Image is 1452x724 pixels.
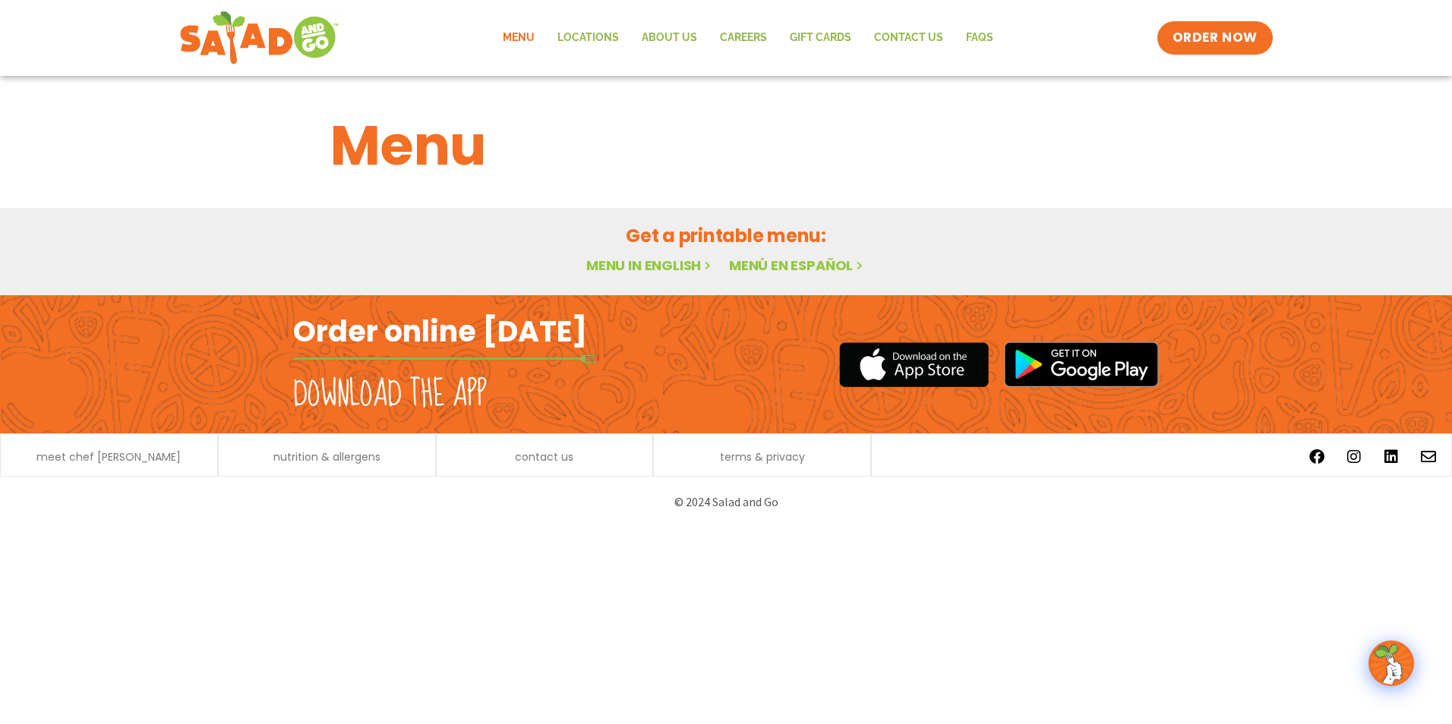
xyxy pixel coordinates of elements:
[491,20,546,55] a: Menu
[293,313,587,350] h2: Order online [DATE]
[546,20,630,55] a: Locations
[330,105,1122,187] h1: Menu
[491,20,1005,55] nav: Menu
[630,20,709,55] a: About Us
[1004,342,1159,387] img: google_play
[1173,29,1258,47] span: ORDER NOW
[709,20,778,55] a: Careers
[301,492,1151,512] p: © 2024 Salad and Go
[839,340,989,389] img: appstore
[863,20,955,55] a: Contact Us
[330,222,1122,249] h2: Get a printable menu:
[293,373,487,416] h2: Download the app
[515,452,573,462] a: contact us
[586,256,714,275] a: Menu in English
[729,256,866,275] a: Menú en español
[179,8,339,68] img: new-SAG-logo-768×292
[36,452,181,462] a: meet chef [PERSON_NAME]
[1157,21,1273,55] a: ORDER NOW
[955,20,1005,55] a: FAQs
[1370,642,1413,685] img: wpChatIcon
[293,354,597,363] img: fork
[778,20,863,55] a: GIFT CARDS
[720,452,805,462] a: terms & privacy
[273,452,380,462] a: nutrition & allergens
